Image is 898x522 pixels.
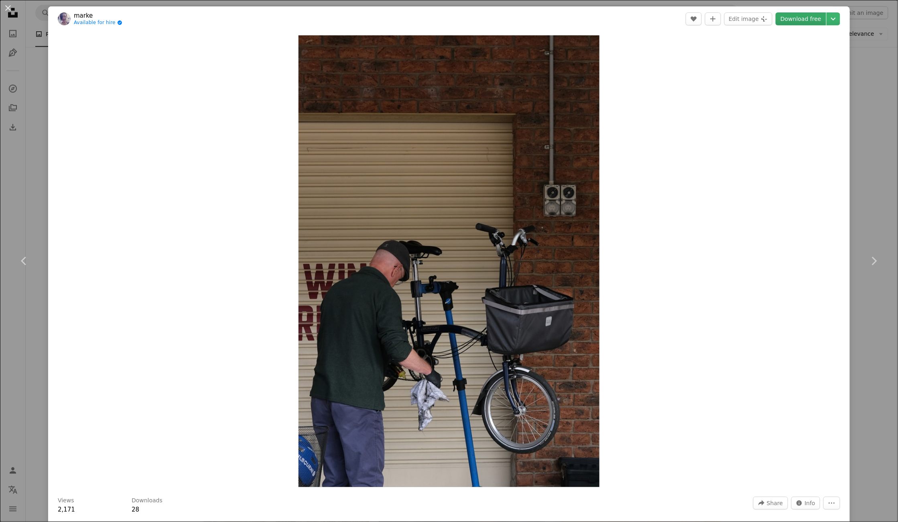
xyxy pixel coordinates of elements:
button: More Actions [823,497,840,510]
img: A man standing next to a bicycle in front of a garage [299,35,599,487]
span: 28 [132,506,139,513]
span: 2,171 [58,506,75,513]
button: Zoom in on this image [299,35,599,487]
span: Share [767,497,783,509]
button: Stats about this image [791,497,821,510]
button: Share this image [753,497,788,510]
a: Available for hire [74,20,122,26]
h3: Downloads [132,497,163,505]
button: Choose download size [827,12,840,25]
h3: Views [58,497,74,505]
button: Like [686,12,702,25]
button: Add to Collection [705,12,721,25]
img: Go to marke's profile [58,12,71,25]
button: Edit image [724,12,772,25]
span: Info [805,497,816,509]
a: marke [74,12,122,20]
a: Next [850,222,898,300]
a: Download free [776,12,826,25]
